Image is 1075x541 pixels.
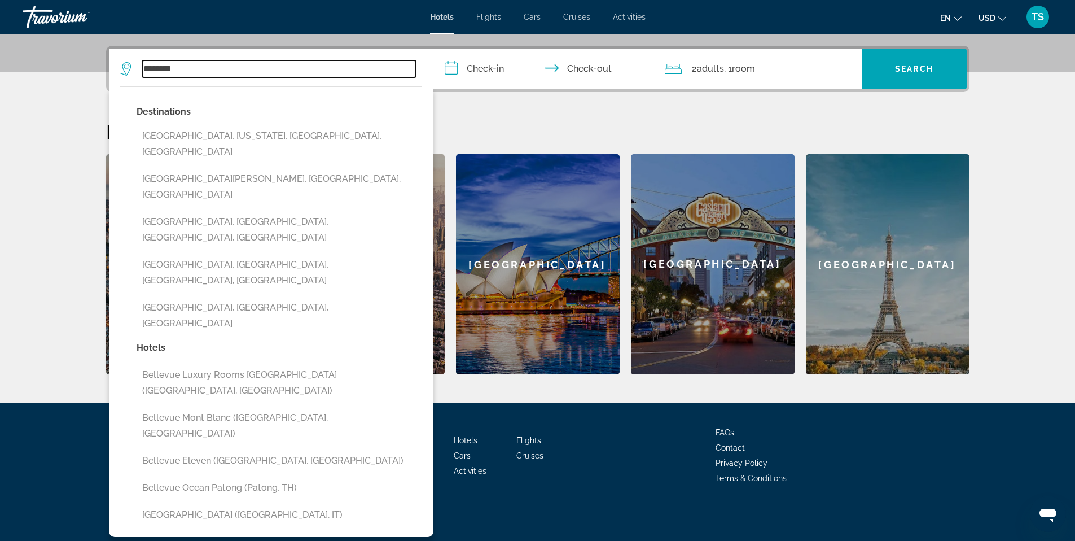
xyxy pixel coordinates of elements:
[716,474,787,483] a: Terms & Conditions
[516,451,543,460] a: Cruises
[862,49,967,89] button: Search
[732,63,755,74] span: Room
[456,154,620,374] a: [GEOGRAPHIC_DATA]
[716,428,734,437] a: FAQs
[940,14,951,23] span: en
[137,168,422,206] button: [GEOGRAPHIC_DATA][PERSON_NAME], [GEOGRAPHIC_DATA], [GEOGRAPHIC_DATA]
[430,12,454,21] a: Hotels
[516,436,541,445] a: Flights
[1030,496,1066,532] iframe: Кнопка запуска окна обмена сообщениями
[23,2,135,32] a: Travorium
[137,364,422,402] button: Bellevue Luxury Rooms [GEOGRAPHIC_DATA] ([GEOGRAPHIC_DATA], [GEOGRAPHIC_DATA])
[137,340,422,356] p: Hotels
[653,49,862,89] button: Travelers: 2 adults, 0 children
[476,12,501,21] a: Flights
[979,14,995,23] span: USD
[1023,5,1052,29] button: User Menu
[724,61,755,77] span: , 1
[631,154,795,374] a: [GEOGRAPHIC_DATA]
[806,154,969,374] a: [GEOGRAPHIC_DATA]
[137,254,422,291] button: [GEOGRAPHIC_DATA], [GEOGRAPHIC_DATA], [GEOGRAPHIC_DATA], [GEOGRAPHIC_DATA]
[940,10,962,26] button: Change language
[137,477,422,499] button: Bellevue Ocean Patong (Patong, TH)
[137,504,422,526] button: [GEOGRAPHIC_DATA] ([GEOGRAPHIC_DATA], IT)
[106,154,270,374] a: [GEOGRAPHIC_DATA]
[895,64,933,73] span: Search
[697,63,724,74] span: Adults
[613,12,646,21] a: Activities
[137,104,422,120] p: Destinations
[106,120,969,143] h2: Featured Destinations
[454,436,477,445] a: Hotels
[454,466,486,475] a: Activities
[137,407,422,444] button: Bellevue Mont Blanc ([GEOGRAPHIC_DATA], [GEOGRAPHIC_DATA])
[433,49,653,89] button: Check in and out dates
[137,211,422,248] button: [GEOGRAPHIC_DATA], [GEOGRAPHIC_DATA], [GEOGRAPHIC_DATA], [GEOGRAPHIC_DATA]
[1032,11,1044,23] span: TS
[137,125,422,163] button: [GEOGRAPHIC_DATA], [US_STATE], [GEOGRAPHIC_DATA], [GEOGRAPHIC_DATA]
[716,459,767,468] a: Privacy Policy
[979,10,1006,26] button: Change currency
[524,12,541,21] a: Cars
[692,61,724,77] span: 2
[454,451,471,460] a: Cars
[137,450,422,472] button: Bellevue Eleven ([GEOGRAPHIC_DATA], [GEOGRAPHIC_DATA])
[109,49,967,89] div: Search widget
[137,297,422,334] button: [GEOGRAPHIC_DATA], [GEOGRAPHIC_DATA], [GEOGRAPHIC_DATA]
[563,12,590,21] a: Cruises
[716,443,745,452] a: Contact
